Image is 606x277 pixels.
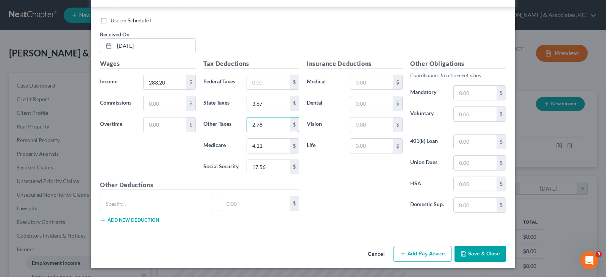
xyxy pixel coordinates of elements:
input: 0.00 [247,117,290,132]
label: Medicare [200,138,243,153]
input: 0.00 [350,96,393,111]
input: 0.00 [144,117,186,132]
span: 3 [596,251,602,257]
label: Federal Taxes [200,75,243,90]
label: Dental [303,96,346,111]
label: Commissions [96,96,139,111]
span: Received On [100,31,130,38]
div: $ [290,160,299,174]
input: 0.00 [247,139,290,153]
label: Overtime [96,117,139,132]
label: Medical [303,75,346,90]
div: $ [497,156,506,170]
div: $ [497,135,506,149]
h5: Tax Deductions [203,59,299,69]
label: State Taxes [200,96,243,111]
div: $ [290,139,299,153]
div: $ [393,75,402,89]
label: Mandatory [406,85,450,100]
label: HSA [406,177,450,192]
label: Domestic Sup. [406,197,450,213]
label: Other Taxes [200,117,243,132]
iframe: Intercom live chat [580,251,598,269]
button: Save & Close [454,246,506,262]
div: $ [393,117,402,132]
input: 0.00 [454,198,497,212]
button: Add new deduction [100,217,159,223]
div: $ [497,86,506,100]
input: 0.00 [454,86,497,100]
h5: Insurance Deductions [307,59,403,69]
label: Life [303,138,346,153]
div: $ [186,117,195,132]
span: Income [100,78,117,85]
input: 0.00 [247,75,290,89]
input: 0.00 [454,177,497,191]
h5: Other Obligations [410,59,506,69]
input: 0.00 [350,139,393,153]
h5: Other Deductions [100,180,299,190]
div: $ [186,75,195,89]
label: Voluntary [406,106,450,122]
input: 0.00 [454,135,497,149]
div: $ [497,198,506,212]
input: 0.00 [350,75,393,89]
label: Union Dues [406,155,450,171]
input: Specify... [100,196,213,211]
label: Vision [303,117,346,132]
input: 0.00 [247,96,290,111]
div: $ [290,96,299,111]
input: 0.00 [454,156,497,170]
p: Contributions to retirement plans [410,72,506,79]
div: $ [497,107,506,121]
button: Cancel [362,247,390,262]
input: MM/DD/YYYY [114,39,195,53]
div: $ [497,177,506,191]
div: $ [290,196,299,211]
input: 0.00 [247,160,290,174]
input: 0.00 [454,107,497,121]
div: $ [186,96,195,111]
input: 0.00 [144,75,186,89]
div: $ [393,139,402,153]
label: Social Security [200,160,243,175]
label: 401(k) Loan [406,134,450,149]
input: 0.00 [221,196,290,211]
button: Add Pay Advice [394,246,451,262]
span: Use on Schedule I [111,17,151,23]
h5: Wages [100,59,196,69]
div: $ [290,75,299,89]
input: 0.00 [144,96,186,111]
input: 0.00 [350,117,393,132]
div: $ [393,96,402,111]
div: $ [290,117,299,132]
